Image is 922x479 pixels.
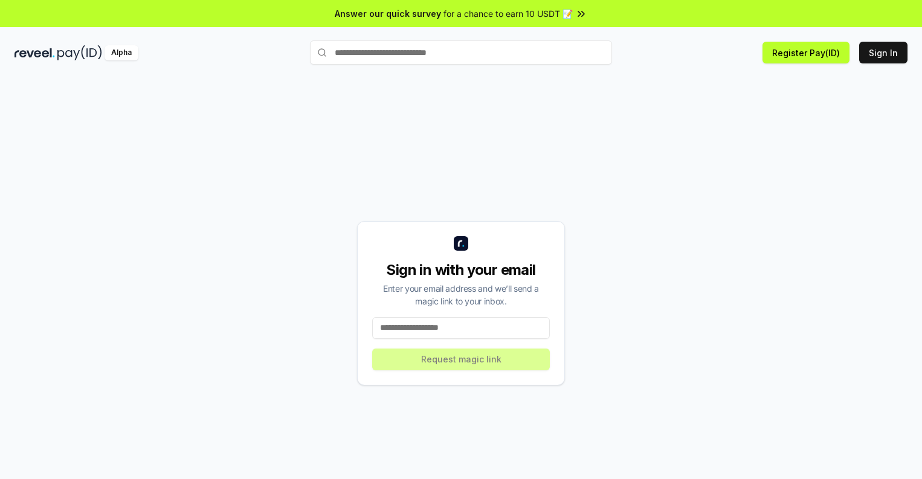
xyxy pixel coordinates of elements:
button: Register Pay(ID) [762,42,849,63]
div: Enter your email address and we’ll send a magic link to your inbox. [372,282,550,307]
img: pay_id [57,45,102,60]
button: Sign In [859,42,907,63]
img: logo_small [454,236,468,251]
div: Alpha [105,45,138,60]
img: reveel_dark [15,45,55,60]
div: Sign in with your email [372,260,550,280]
span: for a chance to earn 10 USDT 📝 [443,7,573,20]
span: Answer our quick survey [335,7,441,20]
